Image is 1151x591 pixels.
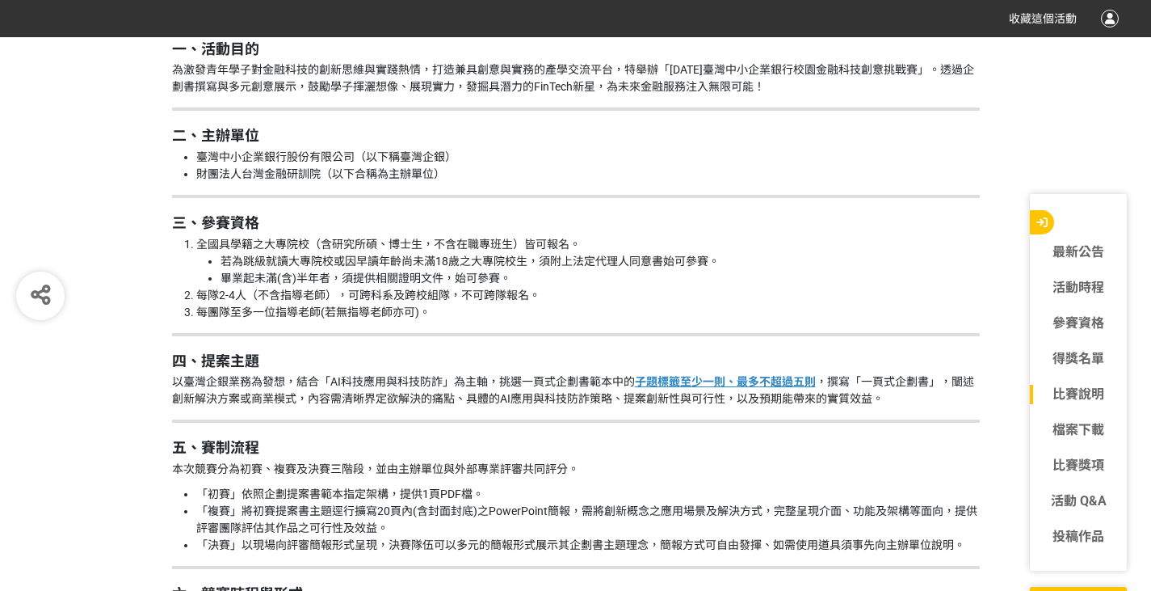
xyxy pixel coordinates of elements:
[172,214,259,231] strong: 三、參賽資格
[221,270,980,287] li: 畢業起未滿(含)半年者，須提供相關證明文件，始可參賽。
[221,253,980,270] li: 若為跳級就讀大專院校或因早讀年齡尚未滿18歲之大專院校生，須附上法定代理人同意書始可參賽。
[172,40,259,57] strong: 一、活動目的
[196,503,980,537] li: 「複賽」將初賽提案書主題逕行擴寫20頁內(含封面封底)之PowerPoint簡報，需將創新概念之應用場景及解決方式，完整呈現介面、功能及架構等面向，提供評審團隊評估其作品之可行性及效益。
[172,439,259,456] strong: 五、賽制流程
[1030,456,1127,475] a: 比賽獎項
[635,375,816,388] u: 子題標籤至少一則、最多不超過五則
[1030,314,1127,333] a: 參賽資格
[1030,492,1127,511] a: 活動 Q&A
[196,304,980,321] li: 每團隊至多一位指導老師(若無指導老師亦可)。
[196,166,980,183] li: 財團法人台灣金融研訓院（以下合稱為主辦單位）
[196,149,980,166] li: 臺灣中小企業銀行股份有限公司（以下稱臺灣企銀）
[172,374,980,407] p: 以臺灣企銀業務為發想，結合「AI科技應用與科技防詐」為主軸，挑選一頁式企劃書範本中的 ，撰寫「一頁式企劃書」，闡述創新解決方案或商業模式，內容需清晰界定欲解決的痛點、具體的AI應用與科技防詐策略...
[1009,12,1077,25] span: 收藏這個活動
[1030,527,1127,547] a: 投稿作品
[172,352,259,369] strong: 四、提案主題
[1030,243,1127,262] a: 最新公告
[196,236,980,287] li: 全國具學籍之大專院校（含研究所碩、博士生，不含在職專班生）皆可報名。
[1030,420,1127,440] a: 檔案下載
[1030,349,1127,369] a: 得獎名單
[196,537,980,554] li: 「決賽」以現場向評審簡報形式呈現，決賽隊伍可以多元的簡報形式展示其企劃書主題理念，簡報方式可自由發揮、如需使用道具須事先向主辦單位說明。
[196,486,980,503] li: 「初賽」依照企劃提案書範本指定架構，提供1頁PDF檔。
[172,461,980,478] p: 本次競賽分為初賽、複賽及決賽三階段，並由主辦單位與外部專業評審共同評分。
[172,127,259,144] strong: 二、主辦單位
[1030,278,1127,298] a: 活動時程
[1030,385,1127,404] a: 比賽說明
[172,61,980,95] p: 為激發青年學子對金融科技的創新思維與實踐熱情，打造兼具創意與實務的產學交流平台，特舉辦「[DATE]臺灣中小企業銀行校園金融科技創意挑戰賽」。透過企劃書撰寫與多元創意展示，鼓勵學子揮灑想像、展現...
[196,287,980,304] li: 每隊2-4人（不含指導老師），可跨科系及跨校組隊，不可跨隊報名。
